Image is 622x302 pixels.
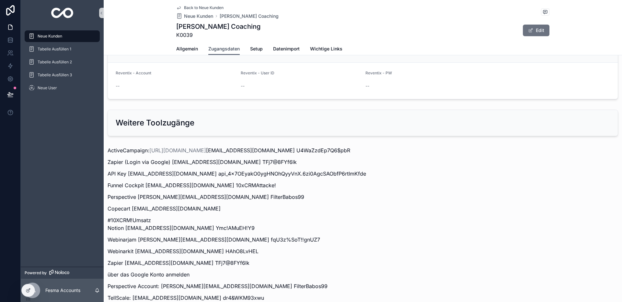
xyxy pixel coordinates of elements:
[273,46,300,52] span: Datenimport
[108,146,618,154] p: ActiveCampaign: [EMAIL_ADDRESS][DOMAIN_NAME] U4WaZzdEp7Q6$pbR
[310,43,342,56] a: Wichtige Links
[108,170,618,178] p: API Key [EMAIL_ADDRESS][DOMAIN_NAME] api_4x7OEyakO0ygHNOhQyyVnX.6zi0AgcSAObfP6rtImKfde
[38,47,71,52] span: Tabelle Ausfüllen 1
[25,43,100,55] a: Tabelle Ausfüllen 1
[108,205,618,212] p: Copecart [EMAIL_ADDRESS][DOMAIN_NAME]
[45,287,80,294] p: Fesma Accounts
[51,8,74,18] img: App logo
[220,13,279,19] a: [PERSON_NAME] Coaching
[38,34,62,39] span: Neue Kunden
[25,270,47,275] span: Powered by
[21,26,104,102] div: scrollable content
[176,43,198,56] a: Allgemein
[184,13,213,19] span: Neue Kunden
[273,43,300,56] a: Datenimport
[116,118,194,128] h2: Weitere Toolzugänge
[108,259,618,267] p: Zapier [EMAIL_ADDRESS][DOMAIN_NAME] TFj7@8FYf6lk
[250,46,263,52] span: Setup
[116,70,151,75] span: Reventix - Account
[38,72,72,78] span: Tabelle Ausfüllen 3
[116,83,120,89] span: --
[25,82,100,94] a: Neue User
[208,46,240,52] span: Zugangsdaten
[25,69,100,81] a: Tabelle Ausfüllen 3
[365,83,369,89] span: --
[184,5,224,10] span: Back to Neue Kunden
[250,43,263,56] a: Setup
[241,83,245,89] span: --
[108,271,618,278] p: über das Google Konto anmelden
[208,43,240,55] a: Zugangsdaten
[108,146,618,302] div: #10XCRM!Umsatz
[108,193,618,201] p: Perspective [PERSON_NAME][EMAIL_ADDRESS][DOMAIN_NAME] FilterBabos99
[25,56,100,68] a: Tabelle Ausfüllen 2
[149,147,206,154] a: [URL][DOMAIN_NAME]
[25,30,100,42] a: Neue Kunden
[176,13,213,19] a: Neue Kunden
[365,70,392,75] span: Reventix - PW
[176,22,260,31] h1: [PERSON_NAME] Coaching
[176,31,260,39] span: K0039
[21,267,104,279] a: Powered by
[108,236,618,243] p: Webinarjam [PERSON_NAME][EMAIL_ADDRESS][DOMAIN_NAME] fqU3z%SoT!!gnUZ7
[523,25,549,36] button: Edit
[108,158,618,166] p: Zapier (Login via Google) [EMAIL_ADDRESS][DOMAIN_NAME] TFj7@8FYf6lk
[38,85,57,91] span: Neue User
[176,46,198,52] span: Allgemein
[108,247,618,255] p: Webinarkit [EMAIL_ADDRESS][DOMAIN_NAME] HAhO8LvHEL
[108,224,618,232] p: Notion [EMAIL_ADDRESS][DOMAIN_NAME] Ymc!AMuEH!Y9
[108,294,618,302] p: TellScale: [EMAIL_ADDRESS][DOMAIN_NAME] dr4&WKM93xwu
[241,70,274,75] span: Reventix - User ID
[108,181,618,189] p: Funnel Cockpit [EMAIL_ADDRESS][DOMAIN_NAME] 10xCRMAttacke!
[108,282,618,290] p: Perspective Account: [PERSON_NAME][EMAIL_ADDRESS][DOMAIN_NAME] FilterBabos99
[38,59,72,65] span: Tabelle Ausfüllen 2
[310,46,342,52] span: Wichtige Links
[176,5,224,10] a: Back to Neue Kunden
